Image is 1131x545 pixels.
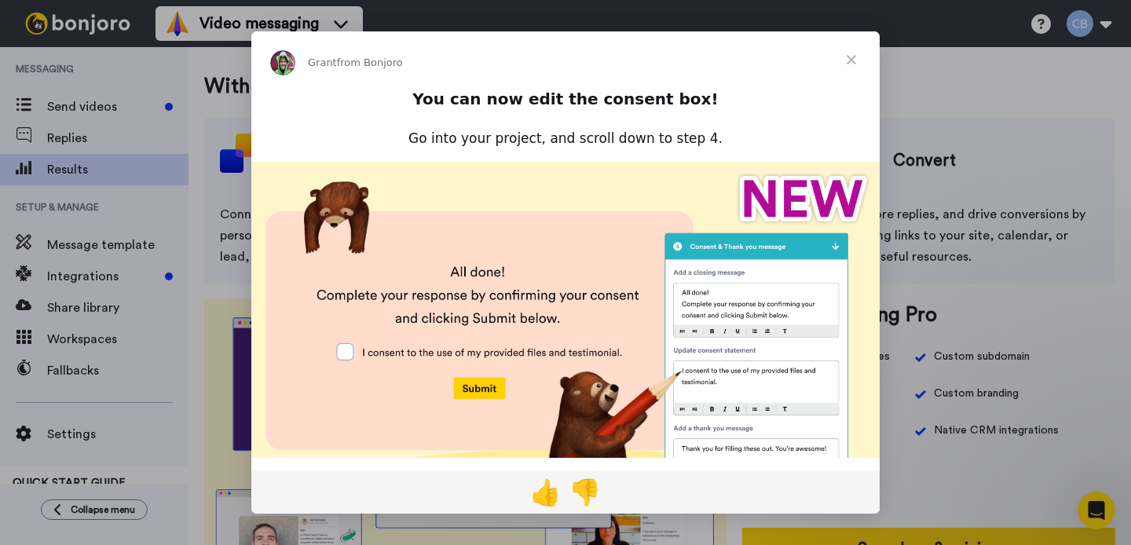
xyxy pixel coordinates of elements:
span: Grant [308,57,337,68]
span: 👍 [530,477,562,507]
span: from Bonjoro [337,57,403,68]
span: 1 reaction [565,473,605,510]
span: 👎 [569,477,601,507]
div: Go into your project, and scroll down to step 4. [347,130,784,148]
span: Close [823,31,880,88]
img: Profile image for Grant [270,50,295,75]
span: thumbs up reaction [526,473,565,510]
h2: You can now edit the consent box! [347,89,784,118]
